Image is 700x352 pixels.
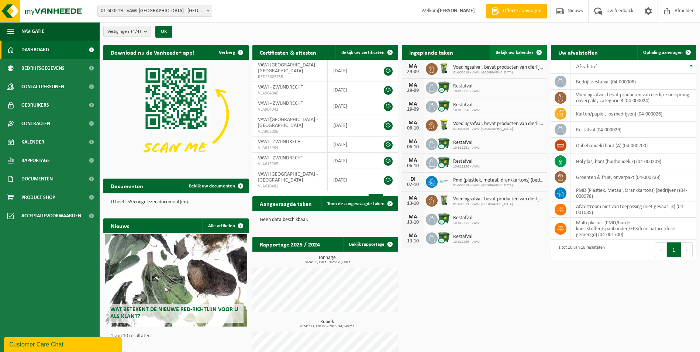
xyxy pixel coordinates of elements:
[21,133,44,151] span: Kalender
[643,50,683,55] span: Ophaling aanvragen
[258,155,303,161] span: VAWI - ZWIJNDRECHT
[406,220,420,225] div: 13-10
[258,172,318,183] span: VAWI [GEOGRAPHIC_DATA] - [GEOGRAPHIC_DATA]
[486,4,547,18] a: Offerte aanvragen
[453,121,544,127] span: Voedingsafval, bevat producten van dierlijke oorsprong, onverpakt, categorie 3
[406,69,420,75] div: 29-09
[219,50,235,55] span: Verberg
[406,126,420,131] div: 06-10
[21,151,50,170] span: Rapportage
[637,45,696,60] a: Ophaling aanvragen
[453,215,480,221] span: Restafval
[570,122,696,138] td: restafval (04-000029)
[453,127,544,131] span: 01-600519 - VAWI [GEOGRAPHIC_DATA]
[328,82,371,98] td: [DATE]
[111,200,241,205] p: U heeft 555 ongelezen document(en).
[258,117,318,128] span: VAWI [GEOGRAPHIC_DATA] - [GEOGRAPHIC_DATA]
[453,140,480,146] span: Restafval
[256,325,398,328] span: 2024: 141,120 m3 - 2025: 94,140 m3
[496,50,534,55] span: Bekijk uw kalender
[258,183,322,189] span: VLA610481
[258,74,322,80] span: RED25005735
[490,45,546,60] a: Bekijk uw kalender
[103,60,249,169] img: Download de VHEPlus App
[258,145,322,151] span: VLA615984
[438,8,475,14] strong: [PERSON_NAME]
[570,201,696,218] td: afvalstroom niet van toepassing (niet gevaarlijk) (04-001085)
[21,59,65,77] span: Bedrijfsgegevens
[406,145,420,150] div: 06-10
[453,183,544,188] span: 01-600519 - VAWI [GEOGRAPHIC_DATA]
[453,196,544,202] span: Voedingsafval, bevat producten van dierlijke oorsprong, onverpakt, categorie 3
[501,7,543,15] span: Offerte aanvragen
[406,63,420,69] div: MA
[256,260,398,264] span: 2024: 96,110 t - 2025: 70,600 t
[213,45,248,60] button: Verberg
[438,81,450,93] img: WB-1100-CU
[328,153,371,169] td: [DATE]
[453,65,544,70] span: Voedingsafval, bevat producten van dierlijke oorsprong, onverpakt, categorie 3
[406,176,420,182] div: DI
[335,45,397,60] a: Bekijk uw certificaten
[258,90,322,96] span: VLA904040
[321,196,397,211] a: Toon de aangevraagde taken
[328,60,371,82] td: [DATE]
[21,207,81,225] span: Acceptatievoorwaarden
[438,156,450,169] img: WB-1100-CU
[453,177,544,183] span: Pmd (plastiek, metaal, drankkartons) (bedrijven)
[341,50,385,55] span: Bekijk uw certificaten
[183,179,248,193] a: Bekijk uw documenten
[258,84,303,90] span: VAWI - ZWIJNDRECHT
[328,169,371,191] td: [DATE]
[258,101,303,106] span: VAWI - ZWIJNDRECHT
[406,239,420,244] div: 13-10
[189,184,235,189] span: Bekijk uw documenten
[21,114,50,133] span: Contracten
[555,242,605,258] div: 1 tot 10 van 10 resultaten
[21,41,49,59] span: Dashboard
[21,170,53,188] span: Documenten
[570,218,696,240] td: multi plastics (PMD/harde kunststoffen/spanbanden/EPS/folie naturel/folie gemengd) (04-001700)
[453,165,480,169] span: 10-812256 - VAWI
[258,139,303,145] span: VAWI - ZWIJNDRECHT
[252,45,324,59] h2: Certificaten & attesten
[438,62,450,75] img: WB-0140-HPE-GN-50
[406,88,420,93] div: 29-09
[97,6,212,17] span: 01-600519 - VAWI NV - ANTWERPEN
[155,26,172,38] button: OK
[576,64,597,70] span: Afvalstof
[406,182,420,187] div: 07-10
[453,89,480,94] span: 10-812251 - VAWI
[667,242,681,257] button: 1
[551,45,605,59] h2: Uw afvalstoffen
[258,62,318,74] span: VAWI [GEOGRAPHIC_DATA] - [GEOGRAPHIC_DATA]
[655,242,667,257] button: Previous
[570,74,696,90] td: bedrijfsrestafval (04-000008)
[328,114,371,137] td: [DATE]
[110,307,238,320] span: Wat betekent de nieuwe RED-richtlijn voor u als klant?
[438,194,450,206] img: WB-0140-HPE-GN-50
[258,161,322,167] span: VLA615985
[570,169,696,185] td: groenten & fruit, onverpakt (04-000238)
[105,234,247,327] a: Wat betekent de nieuwe RED-richtlijn voor u als klant?
[438,100,450,112] img: WB-1100-CU
[570,153,696,169] td: hol glas, bont (huishoudelijk) (04-000209)
[406,82,420,88] div: MA
[453,146,480,150] span: 10-812251 - VAWI
[570,185,696,201] td: PMD (Plastiek, Metaal, Drankkartons) (bedrijven) (04-000978)
[453,221,480,225] span: 10-812251 - VAWI
[406,233,420,239] div: MA
[438,137,450,150] img: WB-1100-CU
[256,320,398,328] h3: Kubiek
[103,45,202,59] h2: Download nu de Vanheede+ app!
[406,163,420,169] div: 06-10
[107,26,141,37] span: Vestigingen
[202,218,248,233] a: Alle artikelen
[21,188,55,207] span: Product Shop
[328,137,371,153] td: [DATE]
[406,120,420,126] div: MA
[406,107,420,112] div: 29-09
[343,237,397,252] a: Bekijk rapportage
[453,70,544,75] span: 01-600519 - VAWI [GEOGRAPHIC_DATA]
